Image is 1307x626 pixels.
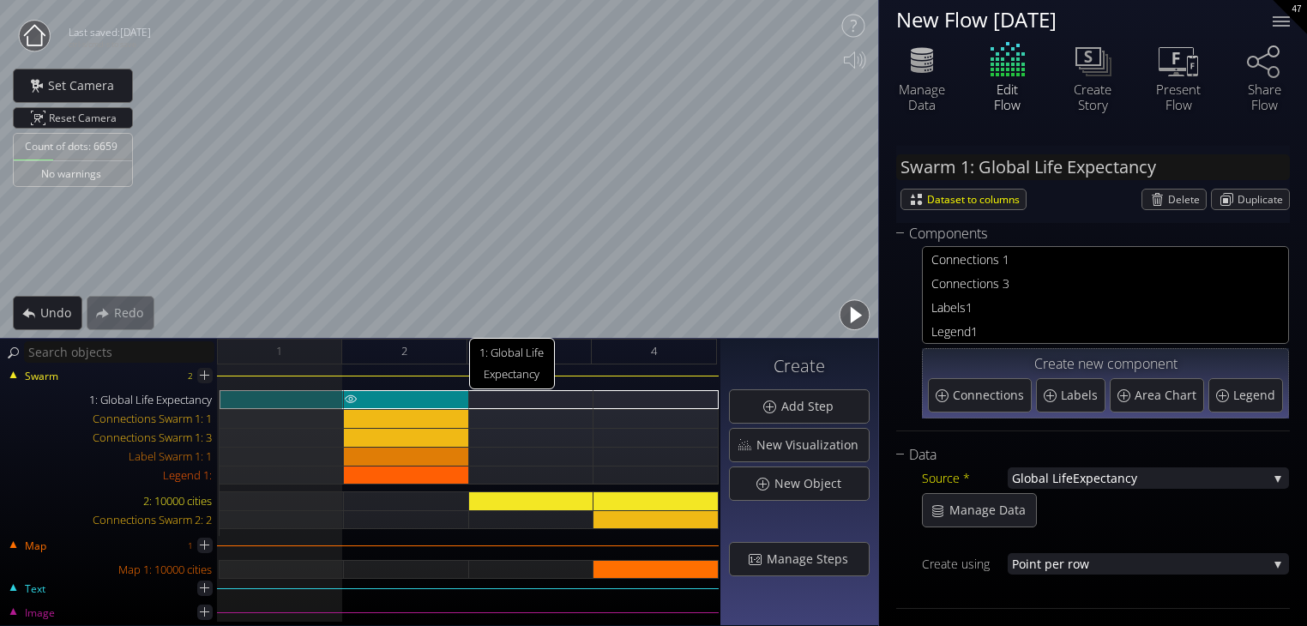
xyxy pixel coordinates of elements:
[24,369,58,384] span: Swarm
[1234,81,1294,112] div: Share Flow
[1135,387,1201,404] span: Area Chart
[931,297,966,318] span: Labels
[47,77,124,94] span: Set Camera
[2,560,219,579] div: Map 1: 10000 cities
[892,81,952,112] div: Manage Data
[1061,387,1102,404] span: Labels
[651,340,657,362] span: 4
[276,340,282,362] span: 1
[949,502,1036,519] span: Manage Data
[953,273,1279,294] span: nections 3
[188,535,193,557] div: 1
[896,9,1251,30] div: New Flow [DATE]
[896,444,1268,466] div: Data
[24,539,46,554] span: Map
[2,447,219,466] div: Label Swarm 1: 1
[24,581,45,597] span: Text
[13,296,82,330] div: Undo action
[2,390,219,409] div: 1: Global Life Expectancy
[756,436,869,454] span: New Visualization
[2,466,219,485] div: Legend 1:
[49,108,123,128] span: Reset Camera
[953,387,1028,404] span: Connections
[1148,81,1208,112] div: Present Flow
[931,321,971,342] span: Legend
[896,223,1268,244] div: Components
[2,491,219,510] div: 2: 10000 cities
[931,273,953,294] span: Con
[1233,387,1280,404] span: Legend
[971,321,1279,342] span: 1
[469,338,555,389] span: 1: Global Life Expectancy
[2,510,219,529] div: Connections Swarm 2: 2
[927,190,1026,209] span: Dataset to columns
[953,249,1279,270] span: nections 1
[401,340,407,362] span: 2
[1073,467,1268,489] span: Expectancy
[188,365,193,387] div: 2
[2,409,219,428] div: Connections Swarm 1: 1
[1063,81,1123,112] div: Create Story
[1012,553,1029,575] span: Poi
[24,605,55,621] span: Image
[344,390,358,407] img: eye.svg
[774,475,852,492] span: New Object
[39,304,81,322] span: Undo
[780,398,844,415] span: Add Step
[922,467,1008,489] div: Source *
[2,428,219,447] div: Connections Swarm 1: 3
[931,249,953,270] span: Con
[928,354,1283,376] div: Create new component
[966,297,1279,318] span: 1
[766,551,858,568] span: Manage Steps
[922,553,1008,575] div: Create using
[1168,190,1206,209] span: Delete
[1012,467,1073,489] span: Global Life
[729,357,870,376] h3: Create
[1238,190,1289,209] span: Duplicate
[1029,553,1268,575] span: nt per row
[24,341,214,363] input: Search objects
